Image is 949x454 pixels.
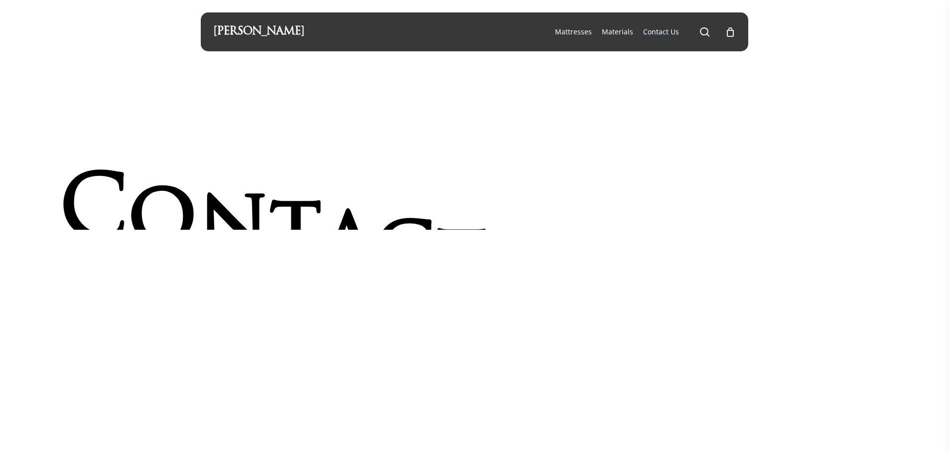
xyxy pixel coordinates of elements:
span: U [515,225,586,327]
span: t [435,213,487,316]
h1: Contact Us [59,127,682,230]
span: n [197,177,270,280]
span: t [270,185,322,288]
span: Materials [602,27,633,36]
span: o [128,170,197,273]
a: Contact Us [643,27,679,37]
span: C [59,164,128,267]
a: Materials [602,27,633,37]
span: Contact Us [643,27,679,36]
span: c [375,203,435,305]
a: Mattresses [555,27,592,37]
a: [PERSON_NAME] [213,26,304,37]
nav: Main Menu [550,12,736,51]
span: a [322,193,375,296]
span: Mattresses [555,27,592,36]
